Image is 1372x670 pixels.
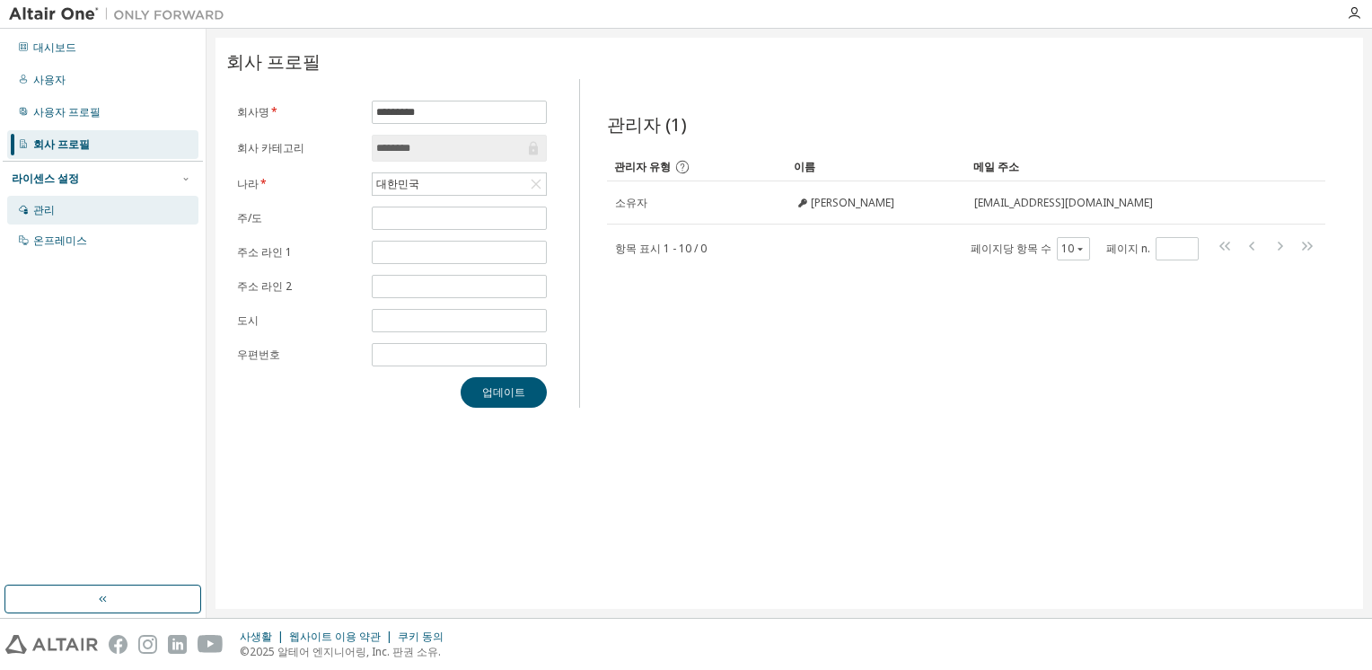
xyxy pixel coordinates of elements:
font: 페이지 n. [1106,242,1150,256]
div: 웹사이트 이용 약관 [289,630,398,644]
div: 대한민국 [374,174,422,194]
p: © [240,644,454,659]
div: 관리 [33,203,55,217]
span: 관리자 (1) [607,111,687,137]
font: 10 [1061,242,1074,256]
font: 회사명 [237,104,269,119]
div: 라이센스 설정 [12,172,79,186]
font: 2025 알테어 엔지니어링, Inc. 판권 소유. [250,644,441,659]
img: youtube.svg [198,635,224,654]
label: 주소 라인 2 [237,279,361,294]
img: linkedin.svg [168,635,187,654]
span: 소유자 [615,196,647,210]
img: altair_logo.svg [5,635,98,654]
label: 주소 라인 1 [237,245,361,260]
label: 우편번호 [237,348,361,362]
span: 회사 프로필 [226,48,321,75]
font: 나라 [237,176,259,191]
div: 사용자 [33,73,66,87]
div: 메일 주소 [973,153,1275,181]
img: facebook.svg [109,635,128,654]
span: [EMAIL_ADDRESS][DOMAIN_NAME] [974,196,1153,210]
div: 이름 [794,153,959,181]
img: instagram.svg [138,635,157,654]
span: 관리자 유형 [614,159,671,175]
label: 도시 [237,313,361,328]
div: 사생활 [240,630,289,644]
label: 주/도 [237,211,361,225]
div: 쿠키 동의 [398,630,454,644]
span: [PERSON_NAME] [811,196,894,210]
label: 회사 카테고리 [237,141,361,155]
span: 항목 표시 1 - 10 / 0 [615,241,707,256]
img: 알테어 원 [9,5,233,23]
div: 대시보드 [33,40,76,55]
div: 사용자 프로필 [33,105,101,119]
div: 회사 프로필 [33,137,90,152]
font: 페이지당 항목 수 [971,242,1051,256]
div: 대한민국 [373,173,546,195]
button: 업데이트 [461,377,547,408]
div: 온프레미스 [33,234,87,248]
